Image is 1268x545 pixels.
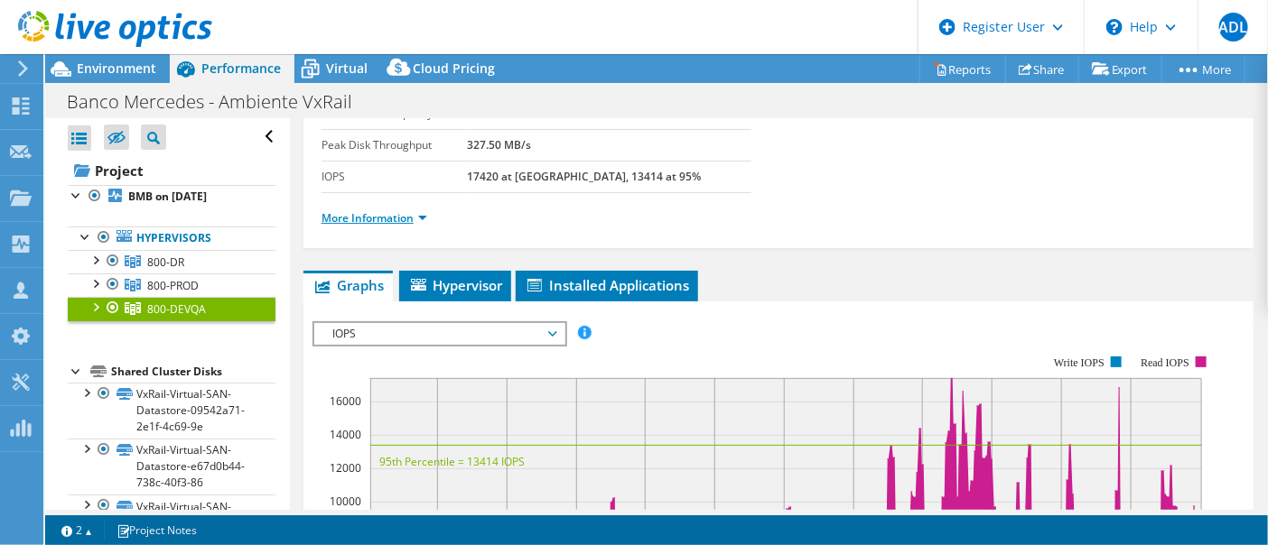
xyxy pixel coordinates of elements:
a: Hypervisors [68,226,275,250]
text: 10000 [330,494,361,509]
text: 12000 [330,460,361,476]
text: 14000 [330,427,361,442]
a: VxRail-Virtual-SAN-Datastore-e67d0b44-738c-40f3-86 [68,439,275,494]
a: More [1161,55,1245,83]
a: Project Notes [104,519,210,541]
span: Performance [201,60,281,77]
span: IOPS [323,323,555,345]
text: 95th Percentile = 13414 IOPS [379,454,525,469]
span: Installed Applications [525,276,689,294]
a: VxRail-Virtual-SAN-Datastore-09542a71-2e1f-4c69-9e [68,383,275,439]
span: Graphs [312,276,384,294]
span: Hypervisor [408,276,502,294]
a: Reports [919,55,1006,83]
a: More Information [322,210,427,226]
b: 17420 at [GEOGRAPHIC_DATA], 13414 at 95% [467,169,701,184]
span: Cloud Pricing [413,60,495,77]
label: IOPS [322,168,468,186]
a: 2 [49,519,105,541]
span: ADL [1219,13,1248,42]
a: 800-DR [68,250,275,273]
a: 800-DEVQA [68,297,275,320]
a: Share [1005,55,1079,83]
span: Environment [77,60,156,77]
b: 327.50 MB/s [467,137,531,152]
span: 800-DR [147,254,184,270]
a: Project [68,156,275,185]
svg: \n [1106,19,1123,35]
span: 800-PROD [147,278,199,293]
text: Write IOPS [1054,356,1105,369]
b: BMB on [DATE] [128,189,207,204]
text: 16000 [330,393,361,409]
a: BMB on [DATE] [68,185,275,208]
span: 800-DEVQA [147,301,206,317]
span: Virtual [326,60,368,77]
a: Export [1078,55,1162,83]
label: Peak Disk Throughput [322,136,468,154]
b: 111.04 TiB [467,106,520,121]
div: Shared Cluster Disks [111,361,275,383]
h1: Banco Mercedes - Ambiente VxRail [59,92,380,112]
text: Read IOPS [1141,356,1189,369]
a: 800-PROD [68,273,275,297]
